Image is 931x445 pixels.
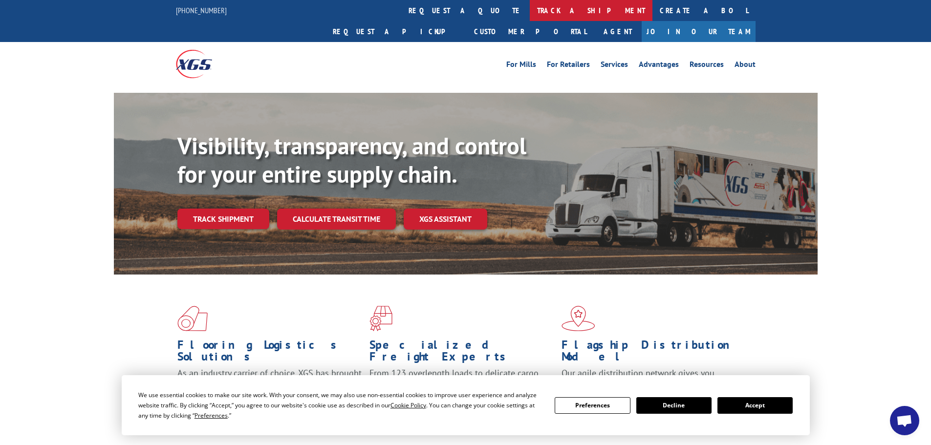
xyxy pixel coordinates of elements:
[890,406,919,435] div: Open chat
[690,61,724,71] a: Resources
[636,397,712,414] button: Decline
[138,390,543,421] div: We use essential cookies to make our site work. With your consent, we may also use non-essential ...
[277,209,396,230] a: Calculate transit time
[717,397,793,414] button: Accept
[177,367,362,402] span: As an industry carrier of choice, XGS has brought innovation and dedication to flooring logistics...
[555,397,630,414] button: Preferences
[562,306,595,331] img: xgs-icon-flagship-distribution-model-red
[369,306,392,331] img: xgs-icon-focused-on-flooring-red
[177,130,526,189] b: Visibility, transparency, and control for your entire supply chain.
[601,61,628,71] a: Services
[506,61,536,71] a: For Mills
[390,401,426,409] span: Cookie Policy
[122,375,810,435] div: Cookie Consent Prompt
[562,339,746,367] h1: Flagship Distribution Model
[639,61,679,71] a: Advantages
[177,209,269,229] a: Track shipment
[369,339,554,367] h1: Specialized Freight Experts
[195,411,228,420] span: Preferences
[467,21,594,42] a: Customer Portal
[642,21,756,42] a: Join Our Team
[547,61,590,71] a: For Retailers
[177,306,208,331] img: xgs-icon-total-supply-chain-intelligence-red
[176,5,227,15] a: [PHONE_NUMBER]
[562,367,741,390] span: Our agile distribution network gives you nationwide inventory management on demand.
[735,61,756,71] a: About
[404,209,487,230] a: XGS ASSISTANT
[369,367,554,411] p: From 123 overlength loads to delicate cargo, our experienced staff knows the best way to move you...
[594,21,642,42] a: Agent
[325,21,467,42] a: Request a pickup
[177,339,362,367] h1: Flooring Logistics Solutions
